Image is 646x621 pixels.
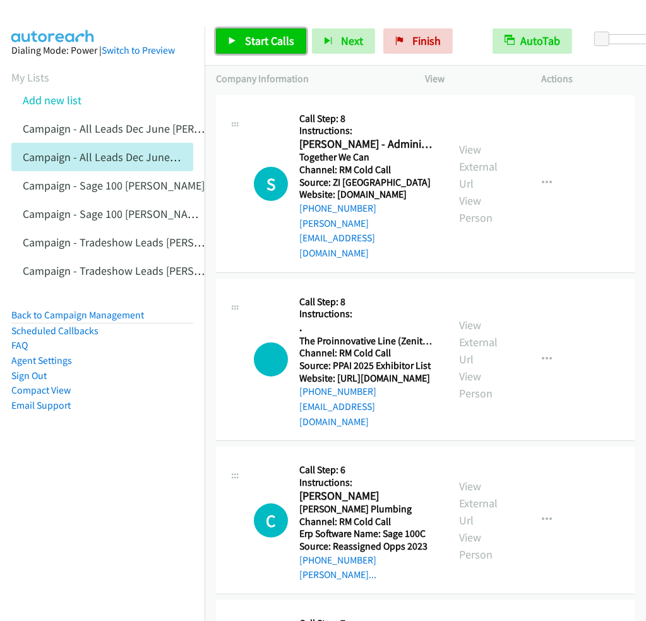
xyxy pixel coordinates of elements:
[299,503,437,515] h5: [PERSON_NAME] Plumbing
[299,476,437,489] h5: Instructions:
[299,176,437,189] h5: Source: ZI [GEOGRAPHIC_DATA]
[245,33,294,48] span: Start Calls
[299,528,437,540] h5: Erp Software Name: Sage 100C
[299,320,437,335] h2: .
[254,167,288,201] div: The call is yet to be attempted
[11,384,71,396] a: Compact View
[216,28,306,54] a: Start Calls
[11,354,72,366] a: Agent Settings
[426,71,519,87] p: View
[299,401,375,428] a: [EMAIL_ADDRESS][DOMAIN_NAME]
[299,540,437,553] h5: Source: Reassigned Opps 2023
[299,308,437,320] h5: Instructions:
[299,137,437,152] h2: [PERSON_NAME] - Administration And Accounts Receivable
[299,124,437,137] h5: Instructions:
[299,164,437,176] h5: Channel: RM Cold Call
[11,399,71,411] a: Email Support
[299,464,437,476] h5: Call Step: 6
[299,359,437,372] h5: Source: PPAI 2025 Exhibitor List
[216,71,403,87] p: Company Information
[299,151,437,164] h5: Together We Can
[23,207,241,221] a: Campaign - Sage 100 [PERSON_NAME] Cloned
[11,370,47,382] a: Sign Out
[23,150,289,164] a: Campaign - All Leads Dec June [PERSON_NAME] Cloned
[299,217,375,259] a: [PERSON_NAME][EMAIL_ADDRESS][DOMAIN_NAME]
[383,28,453,54] a: Finish
[460,530,493,562] a: View Person
[299,515,437,528] h5: Channel: RM Cold Call
[299,296,437,308] h5: Call Step: 8
[254,342,288,377] div: The call is yet to be attempted
[299,569,376,581] a: [PERSON_NAME]...
[23,235,246,250] a: Campaign - Tradeshow Leads [PERSON_NAME]
[312,28,375,54] button: Next
[11,325,99,337] a: Scheduled Callbacks
[412,33,441,48] span: Finish
[299,372,437,385] h5: Website: [URL][DOMAIN_NAME]
[102,44,175,56] a: Switch to Preview
[299,112,437,125] h5: Call Step: 8
[541,71,635,87] p: Actions
[23,178,205,193] a: Campaign - Sage 100 [PERSON_NAME]
[299,489,437,503] h2: [PERSON_NAME]
[299,335,437,347] h5: The Proinnovative Line (Zenith Pro Holding Inc)
[11,309,144,321] a: Back to Campaign Management
[254,503,288,538] h1: C
[460,142,498,191] a: View External Url
[299,554,376,566] a: [PHONE_NUMBER]
[299,202,376,214] a: [PHONE_NUMBER]
[254,167,288,201] h1: S
[23,121,252,136] a: Campaign - All Leads Dec June [PERSON_NAME]
[11,339,28,351] a: FAQ
[341,33,363,48] span: Next
[299,347,437,359] h5: Channel: RM Cold Call
[23,93,81,107] a: Add new list
[460,369,493,401] a: View Person
[460,479,498,528] a: View External Url
[299,385,376,397] a: [PHONE_NUMBER]
[254,503,288,538] div: The call is yet to be attempted
[299,188,437,201] h5: Website: [DOMAIN_NAME]
[23,263,282,278] a: Campaign - Tradeshow Leads [PERSON_NAME] Cloned
[11,43,193,58] div: Dialing Mode: Power |
[11,70,49,85] a: My Lists
[460,193,493,225] a: View Person
[493,28,572,54] button: AutoTab
[460,318,498,366] a: View External Url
